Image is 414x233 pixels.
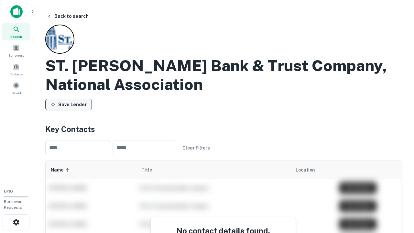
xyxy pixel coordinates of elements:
iframe: Chat Widget [382,181,414,212]
button: Save Lender [45,99,92,110]
a: Saved [2,79,30,97]
button: Clear Filters [180,142,212,154]
h4: Key Contacts [45,123,401,135]
span: Borrower Requests [4,199,22,210]
span: Borrowers [8,53,24,58]
span: Search [10,34,22,39]
a: Borrowers [2,42,30,59]
span: Saved [12,90,21,95]
img: capitalize-icon.png [10,5,23,18]
button: Back to search [44,10,91,22]
span: 0 / 10 [4,189,13,194]
h2: ST. [PERSON_NAME] Bank & Trust Company, National Association [45,56,401,94]
a: Search [2,23,30,40]
span: Contacts [10,72,23,77]
a: Contacts [2,61,30,78]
